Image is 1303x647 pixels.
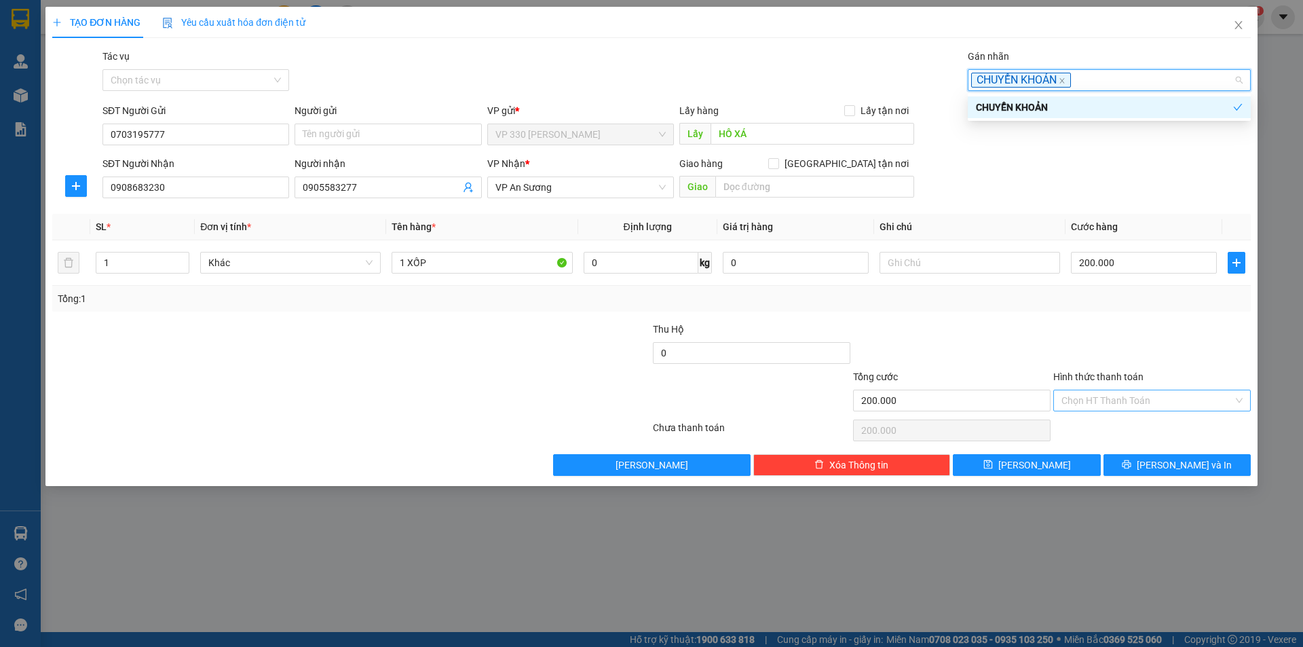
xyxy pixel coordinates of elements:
input: 0 [723,252,869,274]
div: SĐT Người Gửi [102,103,289,118]
div: Người gửi [295,103,481,118]
span: Khác [208,253,373,273]
span: Xóa Thông tin [829,458,888,473]
span: printer [1122,460,1131,470]
div: SĐT Người Nhận [102,156,289,171]
span: Tổng cước [853,371,898,382]
span: Giao [679,176,715,198]
span: save [983,460,993,470]
input: VD: Bàn, Ghế [392,252,572,274]
button: deleteXóa Thông tin [753,454,951,476]
div: CHUYỂN KHOẢN [976,100,1233,115]
span: delete [814,460,824,470]
img: icon [162,18,173,29]
span: [GEOGRAPHIC_DATA] tận nơi [779,156,914,171]
span: Giá trị hàng [723,221,773,232]
span: [PERSON_NAME] [616,458,688,473]
span: Lấy [679,123,711,145]
button: plus [1228,252,1245,274]
span: plus [1228,257,1245,268]
label: Gán nhãn [968,51,1009,62]
div: Chưa thanh toán [651,420,852,444]
span: Lấy tận nơi [855,103,914,118]
span: [PERSON_NAME] và In [1137,458,1232,473]
span: close [1233,20,1244,31]
label: Hình thức thanh toán [1053,371,1144,382]
div: VP gửi [487,103,674,118]
div: CHUYỂN KHOẢN [968,96,1251,118]
button: save[PERSON_NAME] [953,454,1100,476]
button: plus [65,175,87,197]
span: close [1059,77,1065,84]
button: printer[PERSON_NAME] và In [1103,454,1251,476]
button: [PERSON_NAME] [553,454,751,476]
span: user-add [463,182,474,193]
div: Người nhận [295,156,481,171]
button: delete [58,252,79,274]
span: Đơn vị tính [200,221,251,232]
span: VP 330 Lê Duẫn [495,124,666,145]
span: Định lượng [624,221,672,232]
span: Giao hàng [679,158,723,169]
span: Thu Hộ [653,324,684,335]
input: Dọc đường [711,123,914,145]
span: VP Nhận [487,158,525,169]
span: Yêu cầu xuất hóa đơn điện tử [162,17,305,28]
span: plus [66,181,86,191]
button: Close [1220,7,1258,45]
span: TẠO ĐƠN HÀNG [52,17,140,28]
span: plus [52,18,62,27]
span: Cước hàng [1071,221,1118,232]
span: SL [96,221,107,232]
input: Gán nhãn [1073,72,1076,88]
input: Ghi Chú [880,252,1060,274]
span: VP An Sương [495,177,666,198]
span: Lấy hàng [679,105,719,116]
span: CHUYỂN KHOẢN [971,73,1071,88]
input: Dọc đường [715,176,914,198]
span: check [1233,103,1243,112]
div: Tổng: 1 [58,291,503,306]
label: Tác vụ [102,51,130,62]
span: kg [698,252,712,274]
span: Tên hàng [392,221,436,232]
span: [PERSON_NAME] [998,458,1071,473]
th: Ghi chú [874,214,1065,240]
